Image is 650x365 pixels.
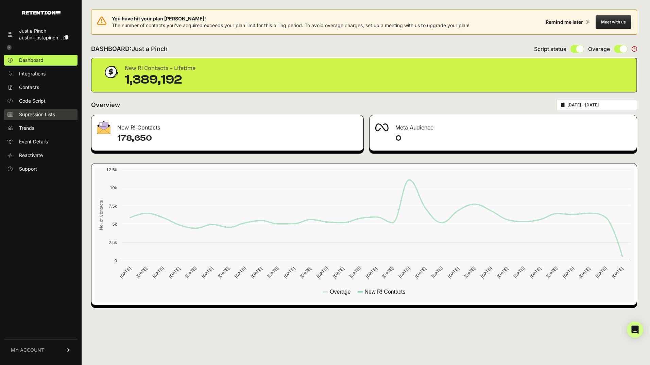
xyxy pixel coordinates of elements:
div: Remind me later [546,19,583,25]
text: 10k [110,185,117,190]
text: [DATE] [430,266,444,279]
text: [DATE] [594,266,608,279]
a: MY ACCOUNT [4,340,78,360]
text: [DATE] [463,266,476,279]
span: Code Script [19,98,46,104]
text: [DATE] [562,266,575,279]
text: [DATE] [480,266,493,279]
a: Dashboard [4,55,78,66]
img: fa-envelope-19ae18322b30453b285274b1b8af3d052b27d846a4fbe8435d1a52b978f639a2.png [97,121,110,134]
text: [DATE] [545,266,559,279]
a: Code Script [4,95,78,106]
text: 2.5k [109,240,117,245]
text: [DATE] [168,266,181,279]
span: Trends [19,125,34,132]
a: Just a Pinch austin+justapinch... [4,25,78,43]
h4: 178,650 [117,133,358,144]
span: Reactivate [19,152,43,159]
text: [DATE] [529,266,542,279]
h2: Overview [91,100,120,110]
button: Remind me later [543,16,592,28]
span: Overage [588,45,610,53]
text: [DATE] [266,266,279,279]
a: Supression Lists [4,109,78,120]
text: [DATE] [348,266,362,279]
text: [DATE] [217,266,230,279]
text: [DATE] [283,266,296,279]
button: Meet with us [596,15,631,29]
span: You have hit your plan [PERSON_NAME]! [112,15,469,22]
text: 7.5k [109,204,117,209]
div: Open Intercom Messenger [627,321,643,338]
text: [DATE] [512,266,526,279]
div: Just a Pinch [19,28,68,34]
text: Overage [330,289,350,295]
span: Script status [534,45,566,53]
text: [DATE] [299,266,312,279]
img: fa-meta-2f981b61bb99beabf952f7030308934f19ce035c18b003e963880cc3fabeebb7.png [375,123,389,132]
text: [DATE] [201,266,214,279]
text: [DATE] [578,266,591,279]
span: Contacts [19,84,39,91]
a: Support [4,163,78,174]
span: austin+justapinch... [19,35,62,40]
text: [DATE] [234,266,247,279]
text: [DATE] [135,266,148,279]
text: New R! Contacts [364,289,405,295]
h4: 0 [395,133,631,144]
text: [DATE] [365,266,378,279]
img: dollar-coin-05c43ed7efb7bc0c12610022525b4bbbb207c7efeef5aecc26f025e68dcafac9.png [102,64,119,81]
text: [DATE] [332,266,345,279]
span: Event Details [19,138,48,145]
span: The number of contacts you've acquired exceeds your plan limit for this billing period. To avoid ... [112,22,469,28]
text: [DATE] [397,266,411,279]
div: 1,389,192 [125,73,195,87]
div: Meta Audience [370,115,637,136]
a: Contacts [4,82,78,93]
text: No. of Contacts [99,200,104,230]
text: [DATE] [250,266,263,279]
div: New R! Contacts [91,115,363,136]
span: Supression Lists [19,111,55,118]
img: Retention.com [22,11,61,15]
div: New R! Contacts - Lifetime [125,64,195,73]
a: Integrations [4,68,78,79]
text: [DATE] [447,266,460,279]
text: 5k [112,222,117,227]
text: 0 [115,258,117,263]
span: Integrations [19,70,46,77]
text: [DATE] [315,266,329,279]
text: [DATE] [611,266,624,279]
text: [DATE] [496,266,509,279]
span: Just a Pinch [132,45,168,52]
text: [DATE] [381,266,394,279]
text: 12.5k [106,167,117,172]
text: [DATE] [151,266,165,279]
span: Dashboard [19,57,44,64]
a: Event Details [4,136,78,147]
text: [DATE] [414,266,427,279]
span: Support [19,166,37,172]
a: Trends [4,123,78,134]
span: MY ACCOUNT [11,347,44,353]
a: Reactivate [4,150,78,161]
h2: DASHBOARD: [91,44,168,54]
text: [DATE] [184,266,198,279]
text: [DATE] [119,266,132,279]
